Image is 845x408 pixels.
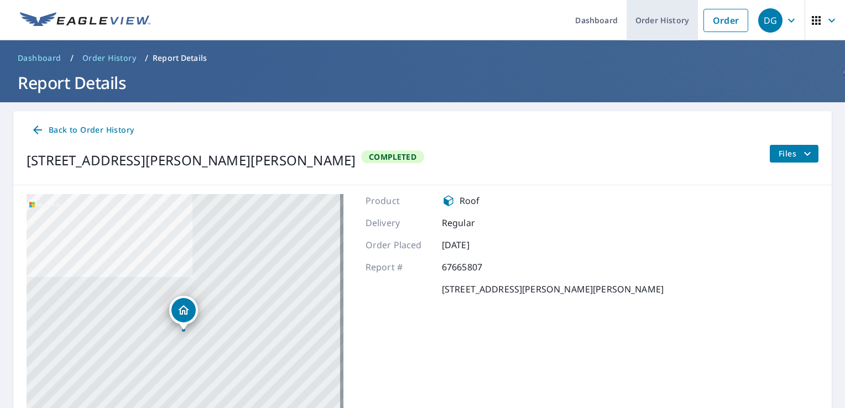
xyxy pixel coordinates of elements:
[78,49,140,67] a: Order History
[442,194,508,207] div: Roof
[779,147,814,160] span: Files
[70,51,74,65] li: /
[20,12,150,29] img: EV Logo
[442,260,508,274] p: 67665807
[758,8,783,33] div: DG
[27,120,138,140] a: Back to Order History
[703,9,748,32] a: Order
[366,238,432,252] p: Order Placed
[145,51,148,65] li: /
[27,150,356,170] div: [STREET_ADDRESS][PERSON_NAME][PERSON_NAME]
[366,194,432,207] p: Product
[366,260,432,274] p: Report #
[13,71,832,94] h1: Report Details
[13,49,66,67] a: Dashboard
[442,283,664,296] p: [STREET_ADDRESS][PERSON_NAME][PERSON_NAME]
[82,53,136,64] span: Order History
[366,216,432,229] p: Delivery
[31,123,134,137] span: Back to Order History
[13,49,832,67] nav: breadcrumb
[169,296,198,330] div: Dropped pin, building 1, Residential property, 1964 Appling Harlem Rd Appling, GA 30802
[442,238,508,252] p: [DATE]
[362,151,423,162] span: Completed
[153,53,207,64] p: Report Details
[769,145,818,163] button: filesDropdownBtn-67665807
[442,216,508,229] p: Regular
[18,53,61,64] span: Dashboard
